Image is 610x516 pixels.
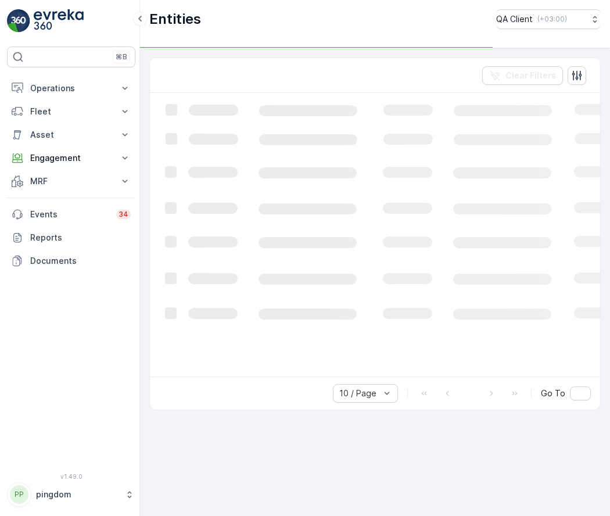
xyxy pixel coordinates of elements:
[30,129,112,141] p: Asset
[30,152,112,164] p: Engagement
[7,9,30,33] img: logo
[7,203,135,226] a: Events34
[7,170,135,193] button: MRF
[7,100,135,123] button: Fleet
[30,232,131,243] p: Reports
[10,485,28,504] div: PP
[496,9,601,29] button: QA Client(+03:00)
[116,52,127,62] p: ⌘B
[496,13,533,25] p: QA Client
[149,10,201,28] p: Entities
[119,210,128,219] p: 34
[7,146,135,170] button: Engagement
[7,249,135,273] a: Documents
[34,9,84,33] img: logo_light-DOdMpM7g.png
[30,83,112,94] p: Operations
[537,15,567,24] p: ( +03:00 )
[7,473,135,480] span: v 1.49.0
[482,66,563,85] button: Clear Filters
[7,482,135,507] button: PPpingdom
[505,70,556,81] p: Clear Filters
[30,209,109,220] p: Events
[7,226,135,249] a: Reports
[30,175,112,187] p: MRF
[541,388,565,399] span: Go To
[30,106,112,117] p: Fleet
[36,489,119,500] p: pingdom
[30,255,131,267] p: Documents
[7,77,135,100] button: Operations
[7,123,135,146] button: Asset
